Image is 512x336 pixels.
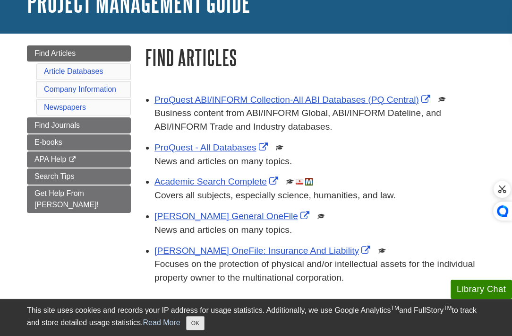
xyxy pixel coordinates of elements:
[154,155,485,168] p: News and articles on many topics.
[27,134,131,150] a: E-books
[27,151,131,168] a: APA Help
[34,49,76,57] span: Find Articles
[27,168,131,185] a: Search Tips
[391,305,399,311] sup: TM
[154,246,373,256] a: Link opens in new window
[27,186,131,213] a: Get Help From [PERSON_NAME]!
[34,155,66,163] span: APA Help
[276,144,283,151] img: Scholarly or Peer Reviewed
[34,189,99,209] span: Get Help From [PERSON_NAME]!
[444,305,452,311] sup: TM
[154,142,270,152] a: Link opens in new window
[438,96,446,103] img: Scholarly or Peer Reviewed
[154,211,312,221] a: Link opens in new window
[27,45,131,62] a: Find Articles
[296,178,303,186] img: Audio & Video
[44,67,103,75] a: Article Databases
[68,157,77,163] i: This link opens in a new window
[34,121,80,129] span: Find Journals
[27,305,485,330] div: This site uses cookies and records your IP address for usage statistics. Additionally, we use Goo...
[378,247,386,255] img: Scholarly or Peer Reviewed
[27,45,131,213] div: Guide Page Menu
[143,318,180,327] a: Read More
[34,138,62,146] span: E-books
[145,45,485,70] h1: Find Articles
[154,106,485,134] p: Business content from ABI/INFORM Global, ABI/INFORM Dateline, and ABI/INFORM Trade and Industry d...
[154,223,485,237] p: News and articles on many topics.
[451,280,512,299] button: Library Chat
[305,178,313,186] img: MeL (Michigan electronic Library)
[286,178,294,186] img: Scholarly or Peer Reviewed
[44,103,86,111] a: Newspapers
[186,316,205,330] button: Close
[154,177,281,186] a: Link opens in new window
[154,189,485,203] p: Covers all subjects, especially science, humanities, and law.
[27,117,131,133] a: Find Journals
[154,95,433,105] a: Link opens in new window
[34,172,74,180] span: Search Tips
[44,85,116,93] a: Company Information
[317,212,325,220] img: Scholarly or Peer Reviewed
[154,257,485,285] p: Focuses on the protection of physical and/or intellectual assets for the individual property owne...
